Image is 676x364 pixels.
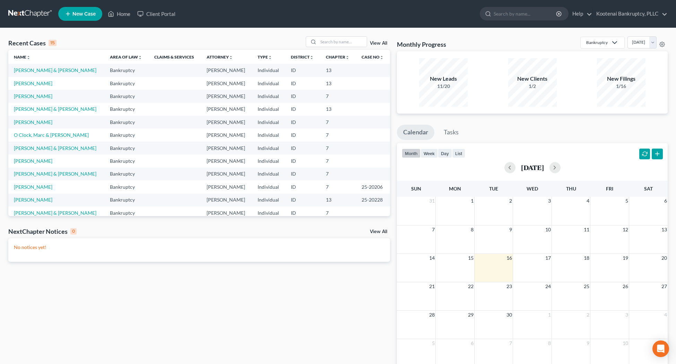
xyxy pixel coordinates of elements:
td: Individual [252,206,285,219]
span: 20 [661,254,668,262]
div: 11/20 [419,83,468,90]
td: [PERSON_NAME] [201,64,252,77]
a: Chapterunfold_more [326,54,349,60]
td: ID [285,194,320,206]
td: 7 [320,168,356,180]
a: Attorneyunfold_more [207,54,233,60]
td: ID [285,168,320,180]
span: Fri [606,186,613,192]
td: Bankruptcy [104,128,149,141]
td: [PERSON_NAME] [201,128,252,141]
i: unfold_more [345,55,349,60]
span: 6 [664,197,668,205]
td: ID [285,128,320,141]
a: [PERSON_NAME] & [PERSON_NAME] [14,106,96,112]
td: ID [285,64,320,77]
span: New Case [72,11,96,17]
span: 19 [622,254,629,262]
span: 27 [661,282,668,291]
td: [PERSON_NAME] [201,116,252,128]
span: 10 [622,339,629,347]
span: Wed [527,186,538,192]
td: 7 [320,206,356,219]
div: New Leads [419,75,468,83]
span: 2 [509,197,513,205]
span: 23 [506,282,513,291]
td: ID [285,180,320,193]
td: 7 [320,90,356,103]
div: 15 [49,40,57,46]
td: ID [285,103,320,116]
span: 7 [509,339,513,347]
td: 7 [320,180,356,193]
div: Recent Cases [8,39,57,47]
a: [PERSON_NAME] [14,80,52,86]
a: [PERSON_NAME] [14,119,52,125]
span: 1 [547,311,552,319]
a: Help [569,8,592,20]
td: 7 [320,128,356,141]
div: Open Intercom Messenger [652,340,669,357]
td: ID [285,142,320,154]
i: unfold_more [310,55,314,60]
span: 29 [467,311,474,319]
span: 31 [428,197,435,205]
span: 10 [545,225,552,234]
span: 24 [545,282,552,291]
a: [PERSON_NAME] [14,158,52,164]
span: 8 [470,225,474,234]
td: Bankruptcy [104,168,149,180]
a: Districtunfold_more [291,54,314,60]
input: Search by name... [318,37,367,47]
a: Typeunfold_more [258,54,272,60]
button: month [402,149,421,158]
span: 2 [586,311,590,319]
td: Bankruptcy [104,180,149,193]
span: 8 [547,339,552,347]
a: Nameunfold_more [14,54,31,60]
a: [PERSON_NAME] & [PERSON_NAME] [14,67,96,73]
span: 28 [428,311,435,319]
span: Tue [489,186,498,192]
div: NextChapter Notices [8,227,77,236]
span: Thu [566,186,576,192]
i: unfold_more [26,55,31,60]
td: [PERSON_NAME] [201,90,252,103]
td: ID [285,206,320,219]
h2: [DATE] [521,164,544,171]
td: 7 [320,154,356,167]
span: 16 [506,254,513,262]
td: [PERSON_NAME] [201,154,252,167]
td: Individual [252,168,285,180]
span: 4 [586,197,590,205]
td: 25-20228 [356,194,390,206]
td: 25-20206 [356,180,390,193]
td: Bankruptcy [104,142,149,154]
span: 21 [428,282,435,291]
a: Tasks [437,125,465,140]
td: Bankruptcy [104,206,149,219]
td: [PERSON_NAME] [201,168,252,180]
td: ID [285,90,320,103]
td: 7 [320,116,356,128]
span: 12 [622,225,629,234]
td: Bankruptcy [104,116,149,128]
i: unfold_more [268,55,272,60]
td: ID [285,154,320,167]
span: 11 [583,225,590,234]
span: 5 [625,197,629,205]
div: 1/16 [597,83,645,90]
td: 13 [320,77,356,90]
td: Individual [252,77,285,90]
span: Sun [411,186,421,192]
td: [PERSON_NAME] [201,194,252,206]
td: Bankruptcy [104,77,149,90]
td: Bankruptcy [104,194,149,206]
td: Bankruptcy [104,90,149,103]
span: 25 [583,282,590,291]
span: 3 [547,197,552,205]
h3: Monthly Progress [397,40,446,48]
a: Calendar [397,125,434,140]
span: 9 [509,225,513,234]
span: Mon [449,186,461,192]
